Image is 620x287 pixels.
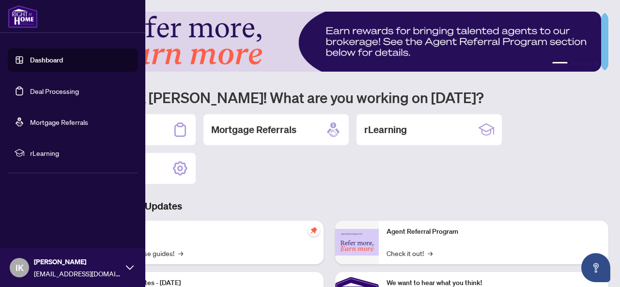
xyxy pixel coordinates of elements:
a: Deal Processing [30,87,79,95]
img: Slide 0 [50,12,601,72]
span: pushpin [308,225,320,236]
button: 4 [587,62,591,66]
h2: Mortgage Referrals [211,123,296,136]
span: IK [15,261,24,274]
button: Open asap [581,253,610,282]
button: 3 [579,62,583,66]
span: → [428,248,433,258]
span: [EMAIL_ADDRESS][DOMAIN_NAME] [34,268,121,279]
span: [PERSON_NAME] [34,257,121,267]
button: 5 [595,62,599,66]
h1: Welcome back [PERSON_NAME]! What are you working on [DATE]? [50,88,608,106]
p: Self-Help [102,227,316,237]
a: Dashboard [30,56,63,64]
button: 2 [572,62,575,66]
img: Agent Referral Program [335,229,379,256]
p: Agent Referral Program [387,227,601,237]
button: 1 [552,62,568,66]
h2: rLearning [364,123,407,136]
h3: Brokerage & Industry Updates [50,199,608,213]
a: Mortgage Referrals [30,118,88,126]
span: rLearning [30,148,131,158]
span: → [178,248,183,258]
a: Check it out!→ [387,248,433,258]
img: logo [8,5,38,28]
